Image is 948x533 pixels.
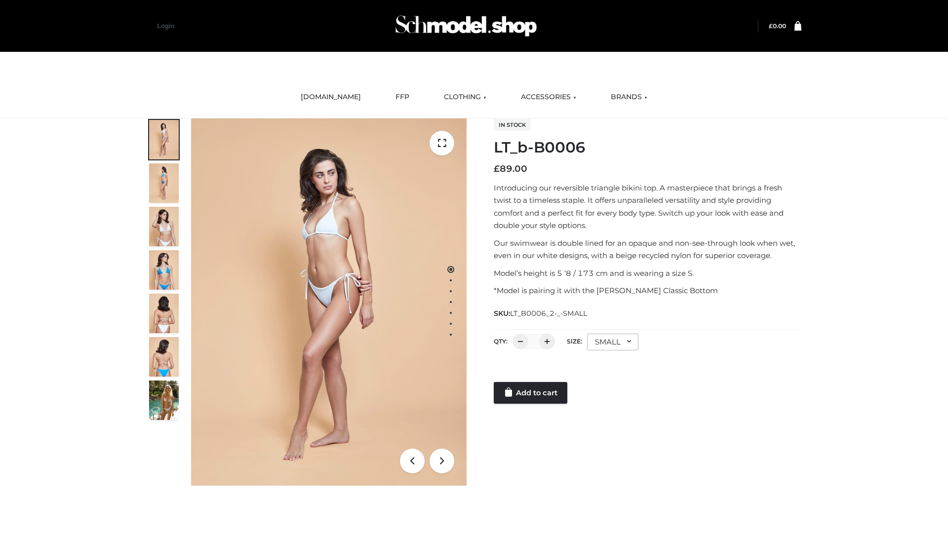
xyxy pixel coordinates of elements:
[149,294,179,333] img: ArielClassicBikiniTop_CloudNine_AzureSky_OW114ECO_7-scaled.jpg
[436,86,494,108] a: CLOTHING
[191,118,467,486] img: ArielClassicBikiniTop_CloudNine_AzureSky_OW114ECO_1
[769,22,773,30] span: £
[510,309,587,318] span: LT_B0006_2-_-SMALL
[149,163,179,203] img: ArielClassicBikiniTop_CloudNine_AzureSky_OW114ECO_2-scaled.jpg
[603,86,655,108] a: BRANDS
[769,22,786,30] a: £0.00
[494,163,527,174] bdi: 89.00
[494,119,531,131] span: In stock
[157,22,174,30] a: Login
[293,86,368,108] a: [DOMAIN_NAME]
[494,338,508,345] label: QTY:
[494,237,801,262] p: Our swimwear is double lined for an opaque and non-see-through look when wet, even in our white d...
[149,337,179,377] img: ArielClassicBikiniTop_CloudNine_AzureSky_OW114ECO_8-scaled.jpg
[567,338,582,345] label: Size:
[494,163,500,174] span: £
[149,120,179,159] img: ArielClassicBikiniTop_CloudNine_AzureSky_OW114ECO_1-scaled.jpg
[392,6,540,45] img: Schmodel Admin 964
[494,307,588,319] span: SKU:
[494,284,801,297] p: *Model is pairing it with the [PERSON_NAME] Classic Bottom
[587,334,638,350] div: SMALL
[149,381,179,420] img: Arieltop_CloudNine_AzureSky2.jpg
[513,86,584,108] a: ACCESSORIES
[388,86,417,108] a: FFP
[494,267,801,280] p: Model’s height is 5 ‘8 / 173 cm and is wearing a size S.
[494,382,567,404] a: Add to cart
[494,139,801,156] h1: LT_b-B0006
[149,207,179,246] img: ArielClassicBikiniTop_CloudNine_AzureSky_OW114ECO_3-scaled.jpg
[769,22,786,30] bdi: 0.00
[494,182,801,232] p: Introducing our reversible triangle bikini top. A masterpiece that brings a fresh twist to a time...
[149,250,179,290] img: ArielClassicBikiniTop_CloudNine_AzureSky_OW114ECO_4-scaled.jpg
